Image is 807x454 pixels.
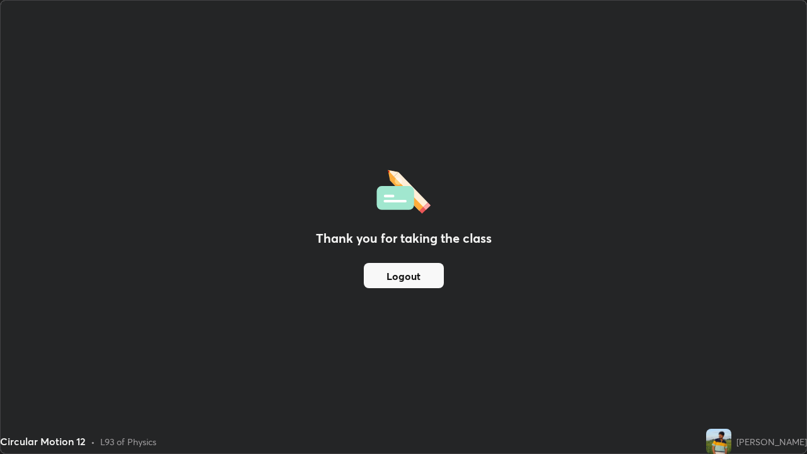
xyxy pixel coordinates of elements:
h2: Thank you for taking the class [316,229,492,248]
div: [PERSON_NAME] [736,435,807,448]
div: • [91,435,95,448]
img: 8e643a8bb0a54ee8a6804a29abf37fd7.jpg [706,429,731,454]
button: Logout [364,263,444,288]
img: offlineFeedback.1438e8b3.svg [376,166,431,214]
div: L93 of Physics [100,435,156,448]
